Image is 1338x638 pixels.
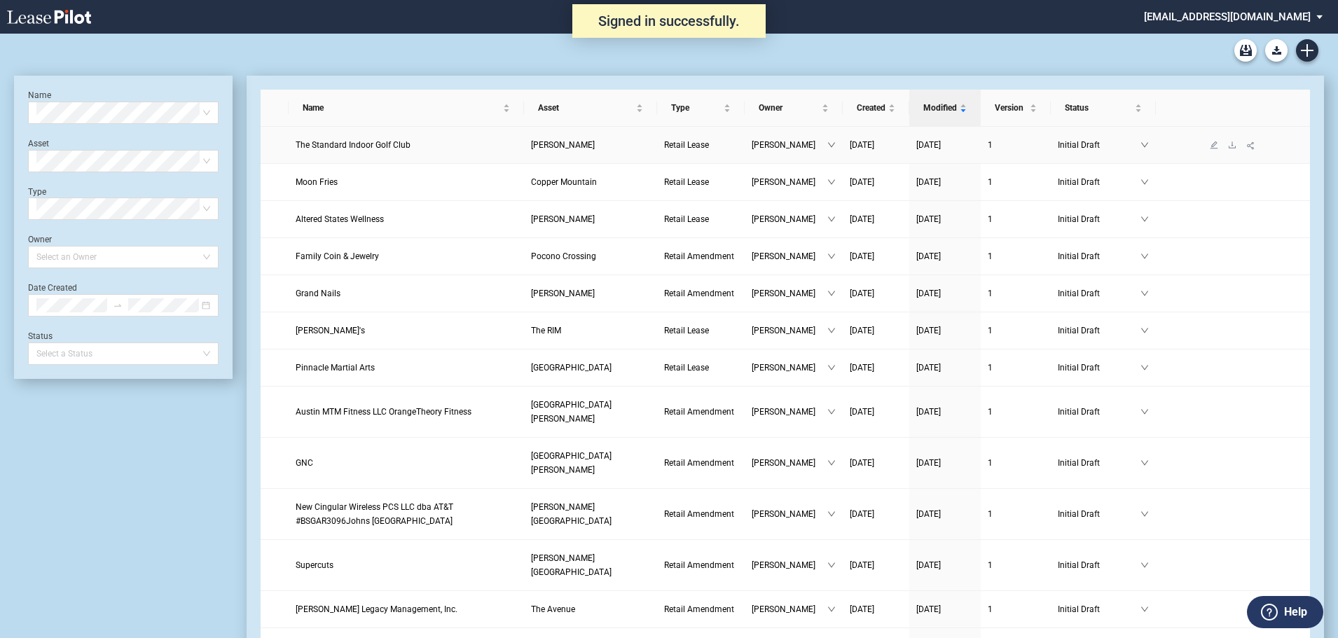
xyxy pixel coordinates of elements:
[531,602,650,616] a: The Avenue
[850,407,874,417] span: [DATE]
[664,286,738,300] a: Retail Amendment
[1058,405,1140,419] span: Initial Draft
[916,602,974,616] a: [DATE]
[1058,602,1140,616] span: Initial Draft
[1140,510,1149,518] span: down
[923,101,957,115] span: Modified
[916,361,974,375] a: [DATE]
[1140,561,1149,569] span: down
[28,235,52,244] label: Owner
[664,604,734,614] span: Retail Amendment
[664,558,738,572] a: Retail Amendment
[531,214,595,224] span: Glade Parks
[988,286,1044,300] a: 1
[1140,605,1149,613] span: down
[664,212,738,226] a: Retail Lease
[752,249,827,263] span: [PERSON_NAME]
[850,175,902,189] a: [DATE]
[531,249,650,263] a: Pocono Crossing
[1140,408,1149,416] span: down
[664,289,734,298] span: Retail Amendment
[827,605,836,613] span: down
[850,363,874,373] span: [DATE]
[752,175,827,189] span: [PERSON_NAME]
[752,405,827,419] span: [PERSON_NAME]
[664,326,709,335] span: Retail Lease
[988,507,1044,521] a: 1
[1065,101,1132,115] span: Status
[296,324,518,338] a: [PERSON_NAME]'s
[296,407,471,417] span: Austin MTM Fitness LLC OrangeTheory Fitness
[671,101,721,115] span: Type
[524,90,657,127] th: Asset
[1058,456,1140,470] span: Initial Draft
[988,602,1044,616] a: 1
[531,604,575,614] span: The Avenue
[850,289,874,298] span: [DATE]
[531,324,650,338] a: The RIM
[916,175,974,189] a: [DATE]
[827,363,836,372] span: down
[916,138,974,152] a: [DATE]
[538,101,633,115] span: Asset
[113,300,123,310] span: swap-right
[916,212,974,226] a: [DATE]
[916,289,941,298] span: [DATE]
[981,90,1051,127] th: Version
[664,361,738,375] a: Retail Lease
[1234,39,1257,62] a: Archive
[850,286,902,300] a: [DATE]
[664,363,709,373] span: Retail Lease
[1058,286,1140,300] span: Initial Draft
[909,90,981,127] th: Modified
[296,363,375,373] span: Pinnacle Martial Arts
[296,361,518,375] a: Pinnacle Martial Arts
[296,251,379,261] span: Family Coin & Jewelry
[916,456,974,470] a: [DATE]
[1265,39,1288,62] button: Download Blank Form
[988,405,1044,419] a: 1
[531,326,561,335] span: The RIM
[850,177,874,187] span: [DATE]
[988,251,993,261] span: 1
[1140,215,1149,223] span: down
[531,398,650,426] a: [GEOGRAPHIC_DATA][PERSON_NAME]
[531,251,596,261] span: Pocono Crossing
[296,175,518,189] a: Moon Fries
[988,212,1044,226] a: 1
[916,326,941,335] span: [DATE]
[850,604,874,614] span: [DATE]
[296,456,518,470] a: GNC
[28,139,49,148] label: Asset
[1058,324,1140,338] span: Initial Draft
[664,507,738,521] a: Retail Amendment
[1058,249,1140,263] span: Initial Draft
[988,324,1044,338] a: 1
[531,138,650,152] a: [PERSON_NAME]
[988,326,993,335] span: 1
[988,407,993,417] span: 1
[827,408,836,416] span: down
[1284,603,1307,621] label: Help
[827,510,836,518] span: down
[850,251,874,261] span: [DATE]
[296,458,313,468] span: GNC
[531,177,597,187] span: Copper Mountain
[664,560,734,570] span: Retail Amendment
[664,324,738,338] a: Retail Lease
[28,331,53,341] label: Status
[916,324,974,338] a: [DATE]
[289,90,525,127] th: Name
[916,251,941,261] span: [DATE]
[988,138,1044,152] a: 1
[1140,289,1149,298] span: down
[988,458,993,468] span: 1
[1058,507,1140,521] span: Initial Draft
[1058,138,1140,152] span: Initial Draft
[916,286,974,300] a: [DATE]
[850,140,874,150] span: [DATE]
[531,400,612,424] span: Southpark Meadows
[296,558,518,572] a: Supercuts
[827,178,836,186] span: down
[664,140,709,150] span: Retail Lease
